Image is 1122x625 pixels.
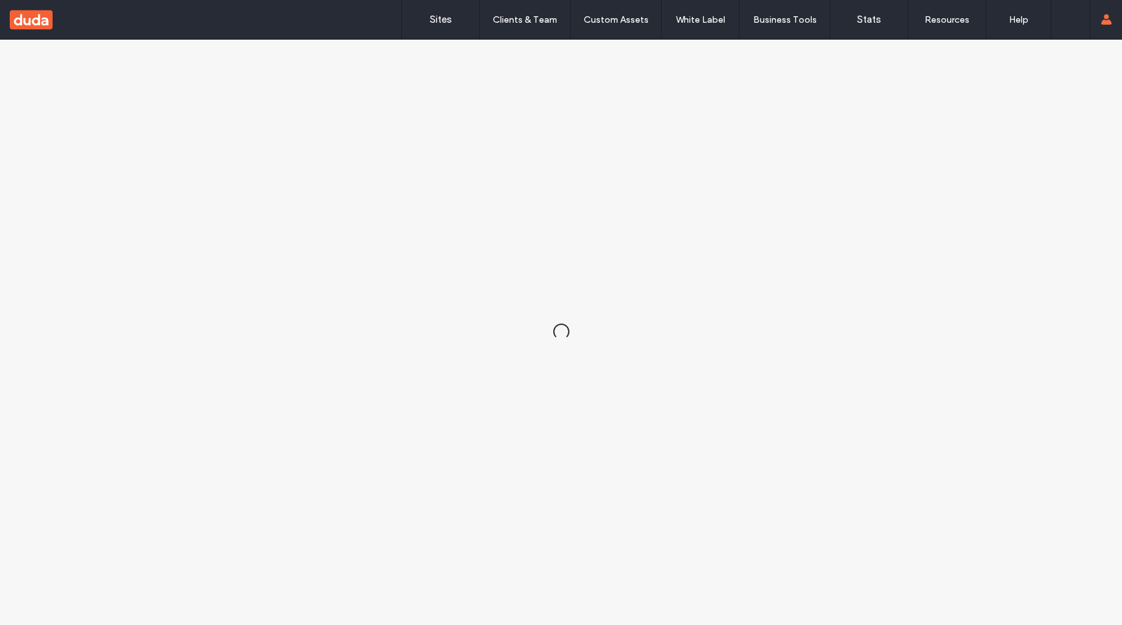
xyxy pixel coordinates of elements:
[857,14,881,25] label: Stats
[493,14,557,25] label: Clients & Team
[1009,14,1028,25] label: Help
[676,14,725,25] label: White Label
[925,14,969,25] label: Resources
[584,14,649,25] label: Custom Assets
[753,14,817,25] label: Business Tools
[430,14,452,25] label: Sites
